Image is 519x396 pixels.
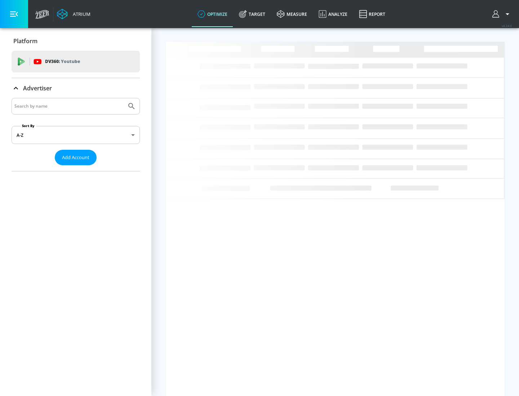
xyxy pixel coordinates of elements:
[23,84,52,92] p: Advertiser
[12,126,140,144] div: A-Z
[12,78,140,98] div: Advertiser
[313,1,353,27] a: Analyze
[12,165,140,171] nav: list of Advertiser
[55,150,97,165] button: Add Account
[271,1,313,27] a: measure
[61,58,80,65] p: Youtube
[502,24,512,28] span: v 4.24.0
[353,1,391,27] a: Report
[12,98,140,171] div: Advertiser
[233,1,271,27] a: Target
[62,153,89,162] span: Add Account
[70,11,90,17] div: Atrium
[12,51,140,72] div: DV360: Youtube
[192,1,233,27] a: optimize
[12,31,140,51] div: Platform
[45,58,80,66] p: DV360:
[21,123,36,128] label: Sort By
[57,9,90,19] a: Atrium
[13,37,37,45] p: Platform
[14,102,124,111] input: Search by name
